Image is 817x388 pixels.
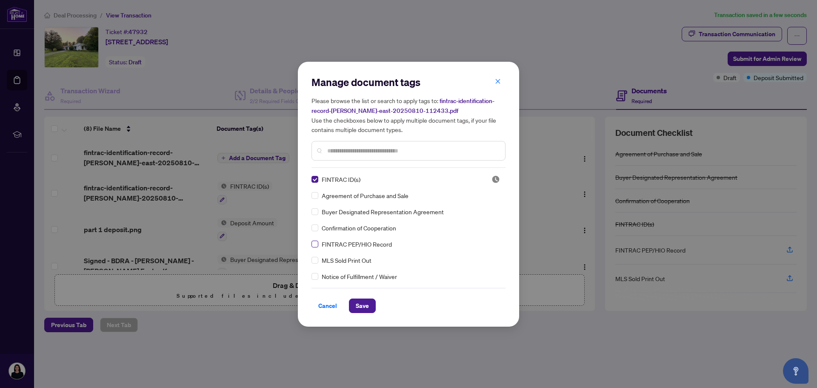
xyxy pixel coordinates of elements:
button: Open asap [783,358,808,384]
span: Save [356,299,369,313]
button: Save [349,299,376,313]
span: FINTRAC ID(s) [322,175,360,184]
span: Agreement of Purchase and Sale [322,191,408,200]
h5: Please browse the list or search to apply tags to: Use the checkboxes below to apply multiple doc... [311,96,506,134]
span: Buyer Designated Representation Agreement [322,207,444,216]
h2: Manage document tags [311,75,506,89]
button: Cancel [311,299,344,313]
span: MLS Sold Print Out [322,256,371,265]
span: fintrac-identification-record-[PERSON_NAME]-east-20250810-112433.pdf [311,97,494,115]
span: close [495,78,501,84]
img: status [491,175,500,184]
span: Pending Review [491,175,500,184]
span: Notice of Fulfillment / Waiver [322,272,397,281]
span: Cancel [318,299,337,313]
span: FINTRAC PEP/HIO Record [322,239,392,249]
span: Confirmation of Cooperation [322,223,396,233]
